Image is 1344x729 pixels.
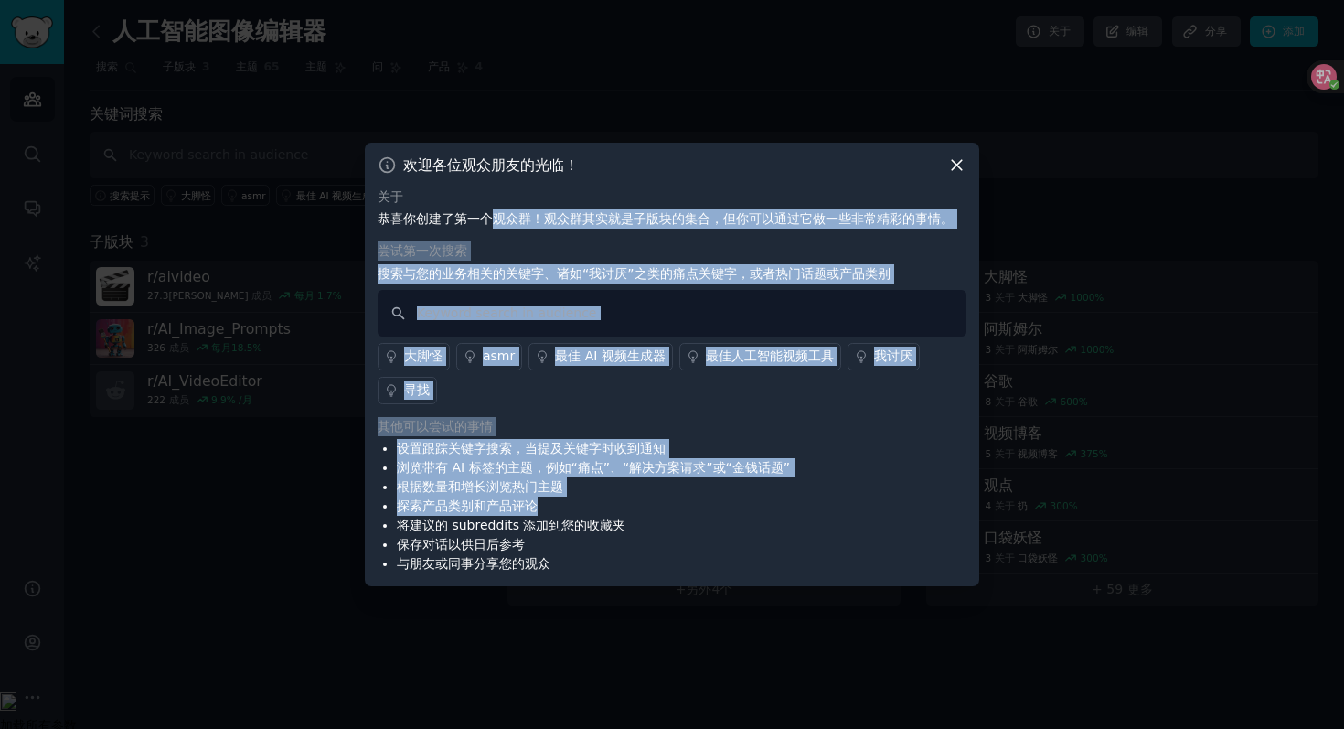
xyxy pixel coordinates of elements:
font: 最佳 AI 视频生成器 [555,348,666,363]
font: 保存对话以供日后参考 [397,537,525,552]
font: 关于 [378,189,403,204]
font: 其他可以尝试的事情 [378,419,493,434]
a: 大脚怪 [378,343,450,370]
font: 欢迎各位观众朋友的光临！ [403,156,579,174]
font: 浏览带有 AI 标签的主题，例如“痛点”、“解决方案请求”或“金钱话题” [397,460,790,475]
a: asmr [456,343,522,370]
a: 最佳人工智能视频工具 [679,343,841,370]
font: 将建议的 subreddits 添加到您的收藏夹 [397,518,625,532]
font: 恭喜你创建了第一个观众群！观众群其实就是子版块的集合，但你可以通过它做一些非常精彩的事情。 [378,211,954,226]
div: asmr [483,347,515,366]
font: 探索产品类别和产品评论 [397,499,538,513]
font: 搜索与您的业务相关的关键字、诸如“我讨厌”之类的痛点关键字，或者热门话题或产品类别 [378,266,891,281]
input: Keyword search in audience [378,290,966,337]
font: 我讨厌 [874,348,912,363]
font: 尝试第一次搜索 [378,243,467,258]
font: 与朋友或同事分享您的观众 [397,556,550,571]
a: 我讨厌 [848,343,920,370]
font: 寻找 [404,382,430,397]
font: 根据数量和增长浏览热门主题 [397,479,563,494]
font: 最佳人工智能视频工具 [706,348,834,363]
a: 最佳 AI 视频生成器 [528,343,673,370]
font: 设置跟踪关键字搜索，当提及关键字时收到通知 [397,441,666,456]
font: 大脚怪 [404,348,443,363]
a: 寻找 [378,377,437,404]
